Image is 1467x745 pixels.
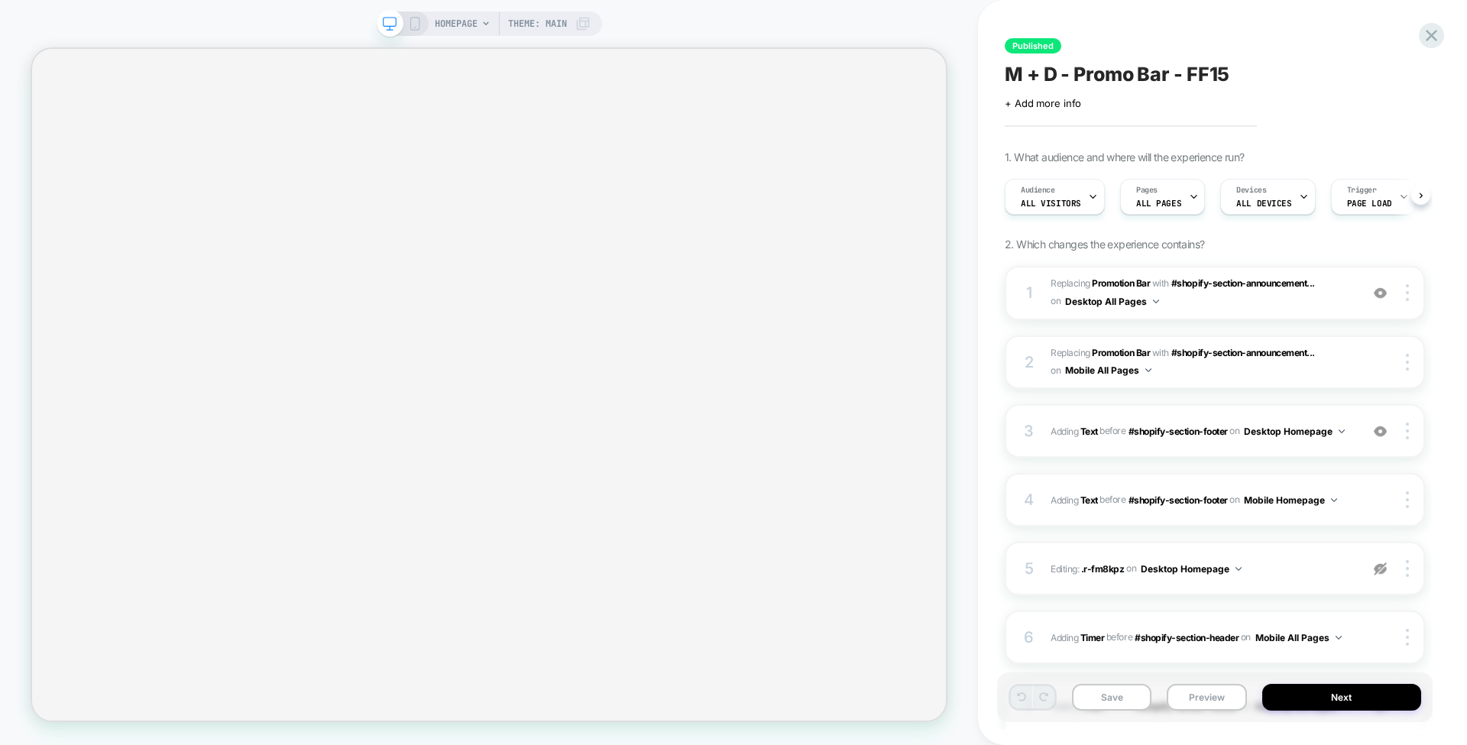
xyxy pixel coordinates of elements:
div: 6 [1022,624,1037,651]
b: Text [1080,494,1098,505]
span: Theme: MAIN [508,11,567,36]
span: Replacing [1051,347,1150,358]
div: 2 [1022,348,1037,376]
span: on [1229,491,1239,508]
button: Mobile All Pages [1065,361,1151,380]
button: Desktop Homepage [1244,422,1345,441]
span: WITH [1152,347,1169,358]
span: Adding [1051,494,1098,505]
span: #shopify-section-footer [1129,494,1228,505]
span: Pages [1136,185,1158,196]
span: WITH [1152,277,1169,289]
span: 1. What audience and where will the experience run? [1005,151,1244,164]
img: close [1406,354,1409,371]
div: 3 [1022,417,1037,445]
span: All Visitors [1021,198,1081,209]
img: close [1406,560,1409,577]
button: Preview [1167,684,1246,711]
img: down arrow [1235,567,1242,571]
span: HOMEPAGE [435,11,478,36]
img: close [1406,629,1409,646]
img: crossed eye [1374,425,1387,438]
img: close [1406,284,1409,301]
span: .r-fm8kpz [1081,562,1125,574]
b: Promotion Bar [1092,277,1150,289]
span: ALL DEVICES [1236,198,1291,209]
div: 1 [1022,279,1037,306]
button: Mobile All Pages [1255,628,1342,647]
span: #shopify-section-header [1135,631,1239,643]
span: #shopify-section-footer [1129,425,1228,436]
button: Desktop All Pages [1065,292,1159,311]
button: Desktop Homepage [1141,559,1242,578]
span: Audience [1021,185,1055,196]
span: BEFORE [1099,425,1125,436]
div: 4 [1022,486,1037,513]
span: 2. Which changes the experience contains? [1005,238,1204,251]
img: down arrow [1336,636,1342,640]
span: + Add more info [1005,97,1081,109]
span: on [1051,293,1061,309]
img: close [1406,423,1409,439]
span: Adding [1051,631,1104,643]
span: Page Load [1347,198,1392,209]
button: Mobile Homepage [1244,491,1337,510]
span: M + D - Promo Bar - FF15 [1005,63,1229,86]
img: down arrow [1331,498,1337,502]
span: on [1241,629,1251,646]
div: 5 [1022,555,1037,582]
b: Text [1080,425,1098,436]
img: down arrow [1145,368,1151,372]
span: #shopify-section-announcement... [1171,347,1315,358]
span: Editing : [1051,559,1352,578]
span: Published [1005,38,1061,53]
span: on [1229,423,1239,439]
button: Save [1072,684,1151,711]
img: eye [1374,562,1387,575]
span: BEFORE [1099,494,1125,505]
span: BEFORE [1106,631,1132,643]
img: down arrow [1153,300,1159,303]
b: Timer [1080,631,1105,643]
span: Trigger [1347,185,1377,196]
span: Adding [1051,425,1098,436]
span: ALL PAGES [1136,198,1181,209]
span: Devices [1236,185,1266,196]
span: #shopify-section-announcement... [1171,277,1315,289]
span: Replacing [1051,277,1150,289]
img: down arrow [1339,429,1345,433]
b: Promotion Bar [1092,347,1150,358]
span: on [1126,560,1136,577]
img: close [1406,491,1409,508]
span: on [1051,362,1061,379]
img: crossed eye [1374,287,1387,300]
button: Next [1262,684,1422,711]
